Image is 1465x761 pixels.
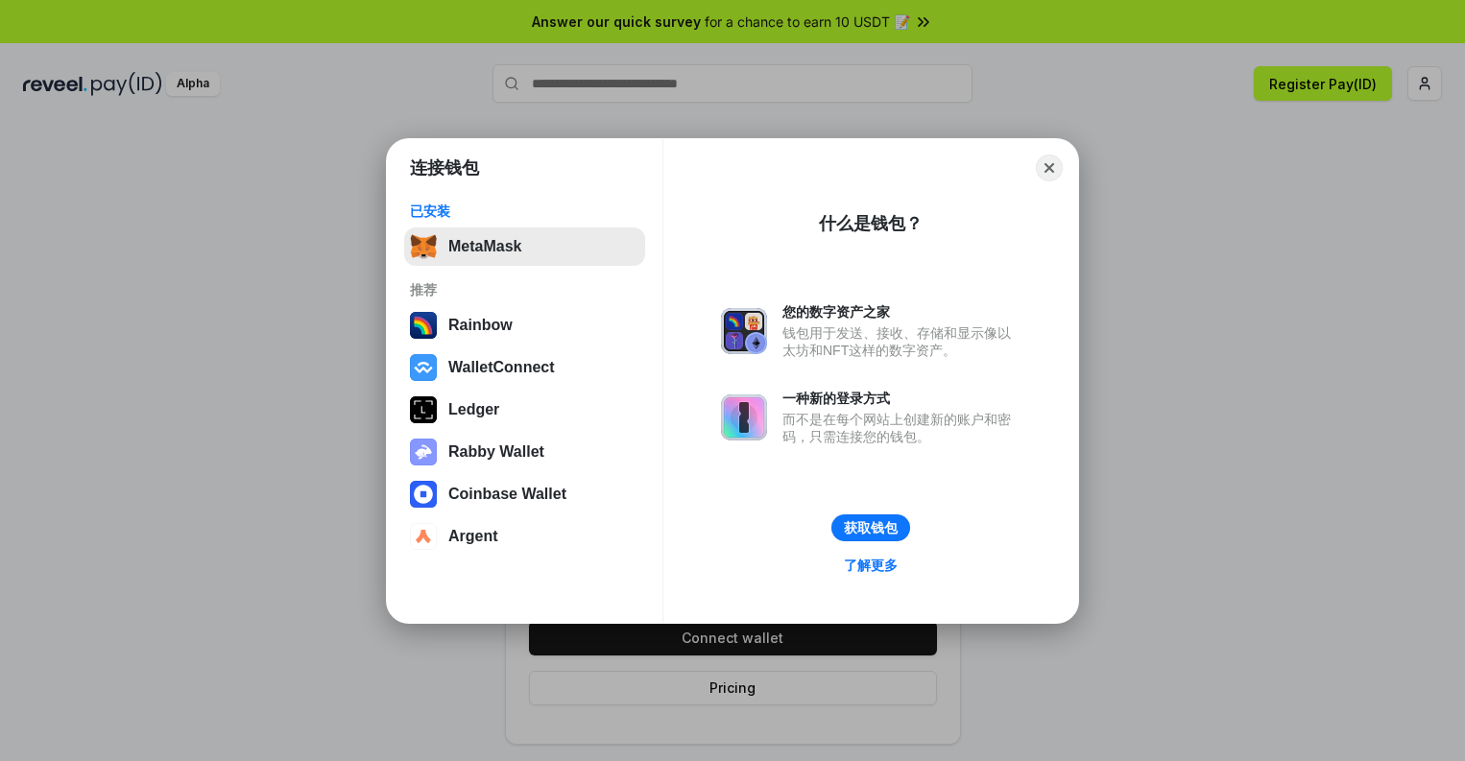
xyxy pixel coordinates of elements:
button: Coinbase Wallet [404,475,645,513]
div: 什么是钱包？ [819,212,923,235]
button: Close [1036,155,1063,181]
div: WalletConnect [448,359,555,376]
img: svg+xml,%3Csvg%20width%3D%2228%22%20height%3D%2228%22%20viewBox%3D%220%200%2028%2028%22%20fill%3D... [410,523,437,550]
img: svg+xml,%3Csvg%20xmlns%3D%22http%3A%2F%2Fwww.w3.org%2F2000%2Fsvg%22%20width%3D%2228%22%20height%3... [410,396,437,423]
img: svg+xml,%3Csvg%20xmlns%3D%22http%3A%2F%2Fwww.w3.org%2F2000%2Fsvg%22%20fill%3D%22none%22%20viewBox... [410,439,437,465]
button: Ledger [404,391,645,429]
button: Argent [404,517,645,556]
div: 一种新的登录方式 [782,390,1021,407]
h1: 连接钱包 [410,156,479,179]
div: 而不是在每个网站上创建新的账户和密码，只需连接您的钱包。 [782,411,1021,445]
img: svg+xml,%3Csvg%20fill%3D%22none%22%20height%3D%2233%22%20viewBox%3D%220%200%2035%2033%22%20width%... [410,233,437,260]
div: MetaMask [448,238,521,255]
img: svg+xml,%3Csvg%20xmlns%3D%22http%3A%2F%2Fwww.w3.org%2F2000%2Fsvg%22%20fill%3D%22none%22%20viewBox... [721,308,767,354]
div: Ledger [448,401,499,418]
div: 您的数字资产之家 [782,303,1021,321]
button: Rabby Wallet [404,433,645,471]
div: Coinbase Wallet [448,486,566,503]
img: svg+xml,%3Csvg%20width%3D%22120%22%20height%3D%22120%22%20viewBox%3D%220%200%20120%20120%22%20fil... [410,312,437,339]
div: 获取钱包 [844,519,898,536]
a: 了解更多 [832,553,909,578]
div: 钱包用于发送、接收、存储和显示像以太坊和NFT这样的数字资产。 [782,324,1021,359]
button: MetaMask [404,227,645,266]
button: Rainbow [404,306,645,345]
div: Argent [448,528,498,545]
div: Rainbow [448,317,513,334]
div: 已安装 [410,202,639,220]
img: svg+xml,%3Csvg%20xmlns%3D%22http%3A%2F%2Fwww.w3.org%2F2000%2Fsvg%22%20fill%3D%22none%22%20viewBox... [721,394,767,440]
button: WalletConnect [404,348,645,387]
div: Rabby Wallet [448,443,544,461]
img: svg+xml,%3Csvg%20width%3D%2228%22%20height%3D%2228%22%20viewBox%3D%220%200%2028%2028%22%20fill%3D... [410,481,437,508]
div: 了解更多 [844,557,898,574]
div: 推荐 [410,281,639,298]
img: svg+xml,%3Csvg%20width%3D%2228%22%20height%3D%2228%22%20viewBox%3D%220%200%2028%2028%22%20fill%3D... [410,354,437,381]
button: 获取钱包 [831,514,910,541]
